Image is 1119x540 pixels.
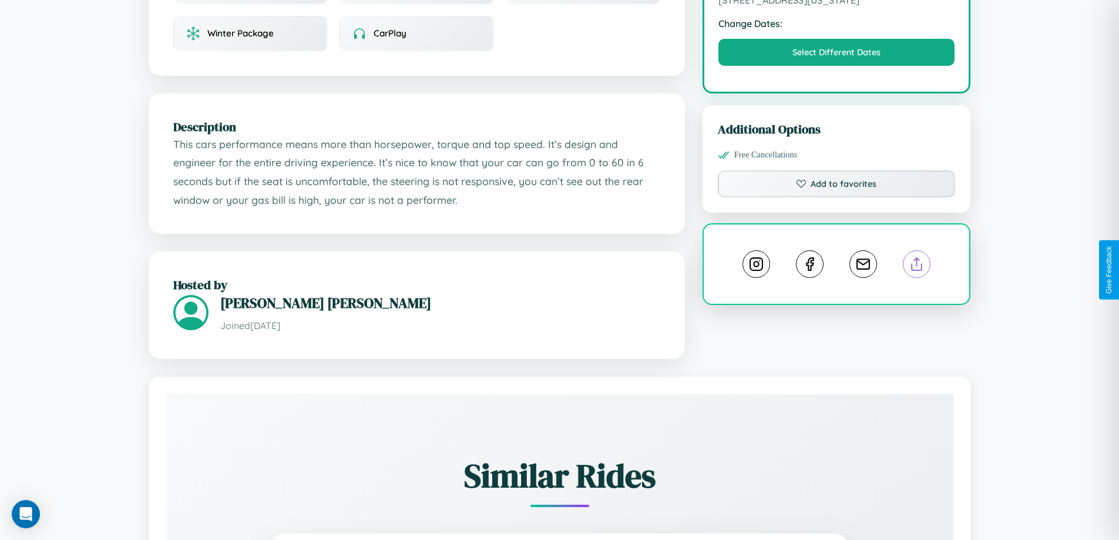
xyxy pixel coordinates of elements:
[718,18,955,29] strong: Change Dates:
[718,39,955,66] button: Select Different Dates
[718,170,956,197] button: Add to favorites
[173,118,660,135] h2: Description
[374,28,406,39] span: CarPlay
[220,293,660,313] h3: [PERSON_NAME] [PERSON_NAME]
[207,453,912,498] h2: Similar Rides
[173,276,660,293] h2: Hosted by
[718,120,956,137] h3: Additional Options
[734,150,798,160] span: Free Cancellations
[220,317,660,334] p: Joined [DATE]
[12,500,40,528] div: Open Intercom Messenger
[173,135,660,210] p: This cars performance means more than horsepower, torque and top speed. It’s design and engineer ...
[1105,246,1113,294] div: Give Feedback
[207,28,274,39] span: Winter Package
